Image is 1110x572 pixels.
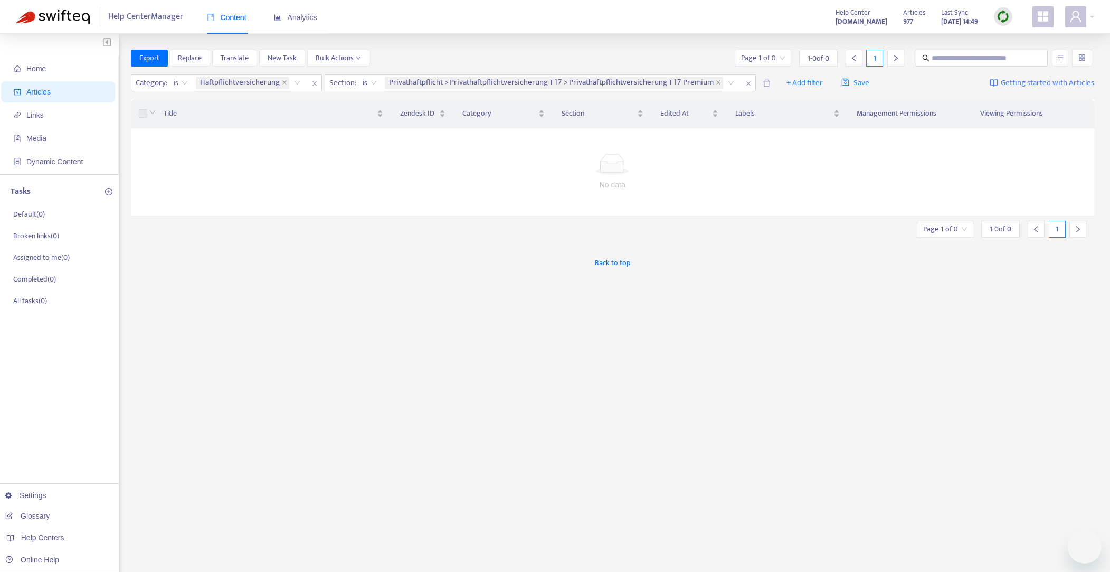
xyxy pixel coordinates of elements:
[836,16,887,27] strong: [DOMAIN_NAME]
[21,533,64,542] span: Help Centers
[169,50,210,67] button: Replace
[26,88,51,96] span: Articles
[892,54,899,62] span: right
[13,295,47,306] p: All tasks ( 0 )
[385,77,723,89] span: Privathaftpflicht > Privathaftpflichtversicherung T17 > Privathaftpflichtversicherung T17 Premium
[316,52,361,64] span: Bulk Actions
[174,75,188,91] span: is
[1069,10,1082,23] span: user
[1056,54,1064,61] span: unordered-list
[1068,530,1102,564] iframe: Schaltfläche zum Öffnen des Messaging-Fensters
[259,50,305,67] button: New Task
[990,74,1094,91] a: Getting started with Articles
[660,108,710,119] span: Edited At
[363,75,377,91] span: is
[196,77,289,89] span: Haftpflichtversicherung
[212,50,257,67] button: Translate
[274,14,281,21] span: area-chart
[786,77,823,89] span: + Add filter
[462,108,536,119] span: Category
[14,88,21,96] span: account-book
[178,52,202,64] span: Replace
[1001,77,1094,89] span: Getting started with Articles
[1032,226,1040,233] span: left
[307,50,369,67] button: Bulk Actionsdown
[131,75,169,91] span: Category :
[841,77,869,89] span: Save
[13,209,45,220] p: Default ( 0 )
[866,50,883,67] div: 1
[763,79,771,87] span: delete
[221,52,249,64] span: Translate
[997,10,1010,23] img: sync.dc5367851b00ba804db3.png
[903,7,925,18] span: Articles
[139,52,159,64] span: Export
[392,99,453,128] th: Zendesk ID
[922,54,929,62] span: search
[164,108,375,119] span: Title
[850,54,858,62] span: left
[26,64,46,73] span: Home
[268,52,297,64] span: New Task
[5,512,50,520] a: Glossary
[903,16,913,27] strong: 977
[553,99,652,128] th: Section
[14,111,21,119] span: link
[26,134,46,143] span: Media
[389,77,714,89] span: Privathaftpflicht > Privathaftpflichtversicherung T17 > Privathaftpflichtversicherung T17 Premium
[207,14,214,21] span: book
[26,111,44,119] span: Links
[595,257,630,268] span: Back to top
[716,80,721,86] span: close
[941,16,978,27] strong: [DATE] 14:49
[13,274,56,285] p: Completed ( 0 )
[282,80,287,86] span: close
[13,252,70,263] p: Assigned to me ( 0 )
[808,53,829,64] span: 1 - 0 of 0
[848,99,971,128] th: Management Permissions
[325,75,358,91] span: Section :
[207,13,246,22] span: Content
[1049,221,1066,238] div: 1
[735,108,831,119] span: Labels
[131,50,168,67] button: Export
[14,135,21,142] span: file-image
[1074,226,1081,233] span: right
[990,223,1011,235] span: 1 - 0 of 0
[14,65,21,72] span: home
[5,491,46,500] a: Settings
[155,99,392,128] th: Title
[742,77,755,90] span: close
[356,55,361,61] span: down
[5,556,59,564] a: Online Help
[941,7,968,18] span: Last Sync
[274,13,317,22] span: Analytics
[779,74,831,91] button: + Add filter
[26,157,83,166] span: Dynamic Content
[13,230,59,241] p: Broken links ( 0 )
[308,77,321,90] span: close
[454,99,553,128] th: Category
[105,188,112,195] span: plus-circle
[836,7,870,18] span: Help Center
[562,108,635,119] span: Section
[841,78,849,86] span: save
[200,77,280,89] span: Haftpflichtversicherung
[652,99,727,128] th: Edited At
[727,99,848,128] th: Labels
[972,99,1094,128] th: Viewing Permissions
[14,158,21,165] span: container
[990,79,998,87] img: image-link
[11,185,31,198] p: Tasks
[833,74,877,91] button: saveSave
[400,108,437,119] span: Zendesk ID
[1037,10,1049,23] span: appstore
[144,179,1082,191] div: No data
[1052,50,1068,67] button: unordered-list
[149,109,156,116] span: down
[836,15,887,27] a: [DOMAIN_NAME]
[16,10,90,24] img: Swifteq
[108,7,183,27] span: Help Center Manager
